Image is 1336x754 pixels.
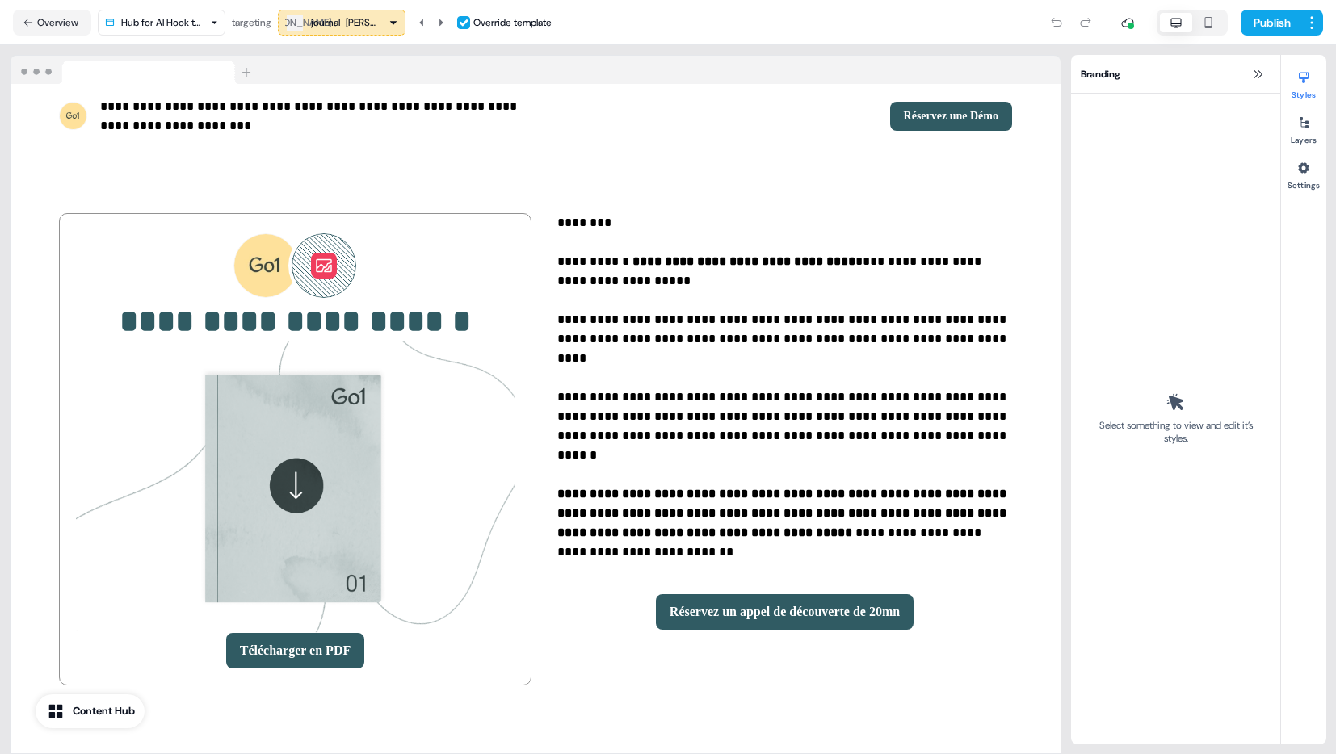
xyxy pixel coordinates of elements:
button: Publish [1241,10,1300,36]
div: Télécharger en PDF [76,633,515,668]
button: [PERSON_NAME]journal-[PERSON_NAME]-2988b9b1 [278,10,405,36]
button: Settings [1281,155,1326,191]
div: Select something to view and edit it’s styles. [1094,419,1258,445]
div: Réservez une Démo [542,102,1012,131]
button: Réservez un appel de découverte de 20mn [656,594,914,630]
img: Browser topbar [11,56,258,85]
button: Layers [1281,110,1326,145]
button: Overview [13,10,91,36]
div: journal-[PERSON_NAME]-2988b9b1 [311,15,376,31]
div: Hub for AI Hook template [121,15,204,31]
button: Styles [1281,65,1326,100]
button: Content Hub [36,694,145,728]
img: Image [76,341,515,633]
div: Content Hub [73,703,135,719]
div: Override template [473,15,552,31]
button: Réservez une Démo [890,102,1012,131]
div: [PERSON_NAME] [258,15,331,31]
div: targeting [232,15,271,31]
div: Branding [1071,55,1280,94]
button: Télécharger en PDF [226,633,364,668]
